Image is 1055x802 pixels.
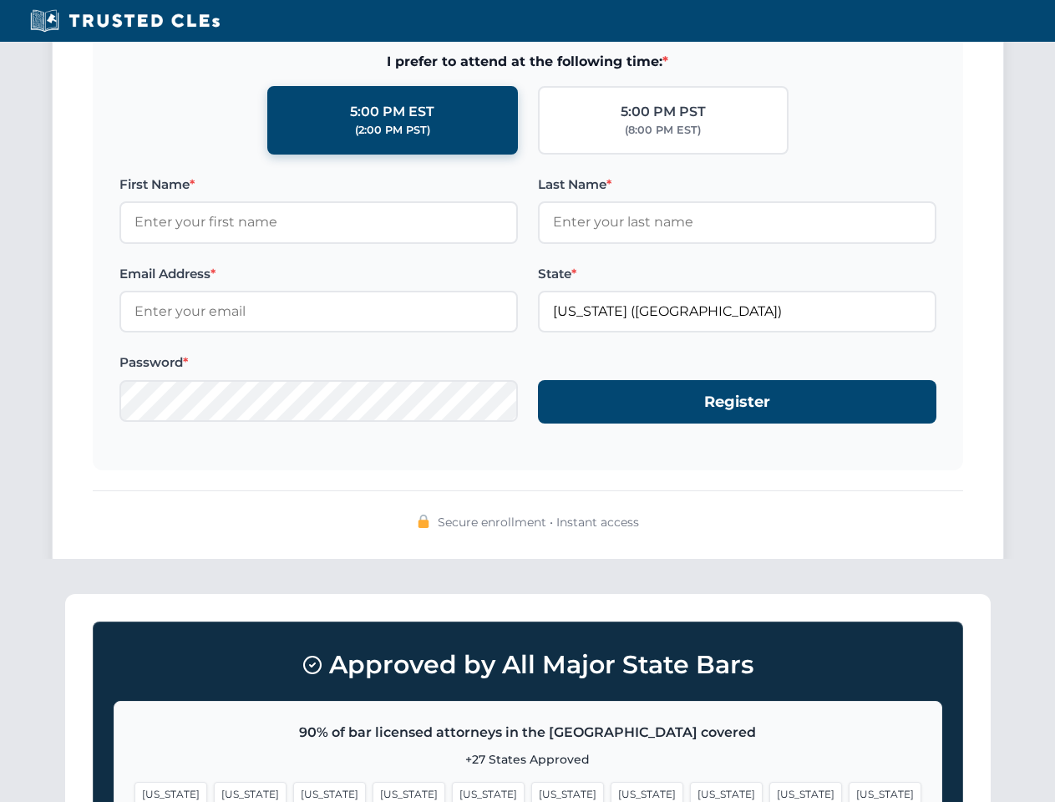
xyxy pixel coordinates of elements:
[538,201,936,243] input: Enter your last name
[538,175,936,195] label: Last Name
[119,264,518,284] label: Email Address
[438,513,639,531] span: Secure enrollment • Instant access
[119,51,936,73] span: I prefer to attend at the following time:
[417,515,430,528] img: 🔒
[355,122,430,139] div: (2:00 PM PST)
[625,122,701,139] div: (8:00 PM EST)
[25,8,225,33] img: Trusted CLEs
[134,722,921,744] p: 90% of bar licensed attorneys in the [GEOGRAPHIC_DATA] covered
[119,353,518,373] label: Password
[538,380,936,424] button: Register
[119,201,518,243] input: Enter your first name
[119,175,518,195] label: First Name
[350,101,434,123] div: 5:00 PM EST
[621,101,706,123] div: 5:00 PM PST
[538,264,936,284] label: State
[119,291,518,332] input: Enter your email
[538,291,936,332] input: California (CA)
[114,642,942,688] h3: Approved by All Major State Bars
[134,750,921,769] p: +27 States Approved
